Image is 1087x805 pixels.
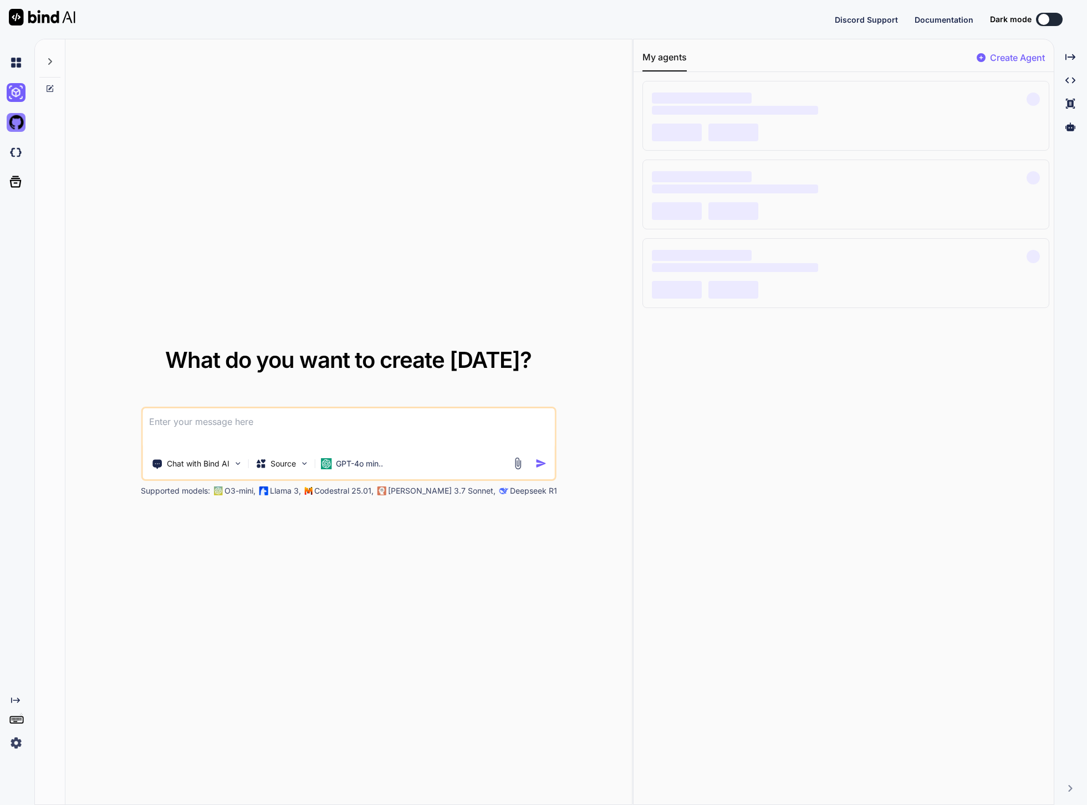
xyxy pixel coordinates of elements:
[271,458,296,469] p: Source
[7,113,25,132] img: githubLight
[915,14,973,25] button: Documentation
[535,458,547,469] img: icon
[499,486,508,495] img: claude
[652,263,818,272] span: ‌
[652,93,752,104] span: ‌
[314,485,374,496] p: Codestral 25.01,
[167,458,229,469] p: Chat with Bind AI
[7,83,25,102] img: ai-studio
[835,15,898,24] span: Discord Support
[377,486,386,495] img: claude
[990,51,1045,64] p: Create Agent
[708,124,758,141] span: ‌
[388,485,496,496] p: [PERSON_NAME] 3.7 Sonnet,
[7,734,25,752] img: settings
[652,250,752,261] span: ‌
[299,459,309,468] img: Pick Models
[336,458,383,469] p: GPT-4o min..
[213,486,222,495] img: GPT-4
[915,15,973,24] span: Documentation
[259,486,268,495] img: Llama2
[1027,171,1040,184] span: ‌
[642,50,687,71] button: My agents
[652,184,818,193] span: ‌
[512,457,524,470] img: attachment
[224,485,256,496] p: O3-mini,
[304,487,312,495] img: Mistral-AI
[7,143,25,162] img: darkCloudIdeIcon
[9,9,75,25] img: Bind AI
[652,171,752,182] span: ‌
[652,106,818,115] span: ‌
[708,202,758,220] span: ‌
[708,281,758,299] span: ‌
[7,53,25,72] img: chat
[270,485,301,496] p: Llama 3,
[165,346,532,373] span: What do you want to create [DATE]?
[510,485,557,496] p: Deepseek R1
[1027,250,1040,263] span: ‌
[652,202,702,220] span: ‌
[1027,93,1040,106] span: ‌
[835,14,898,25] button: Discord Support
[141,485,210,496] p: Supported models:
[990,14,1032,25] span: Dark mode
[320,458,331,469] img: GPT-4o mini
[652,124,702,141] span: ‌
[652,281,702,299] span: ‌
[233,459,242,468] img: Pick Tools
